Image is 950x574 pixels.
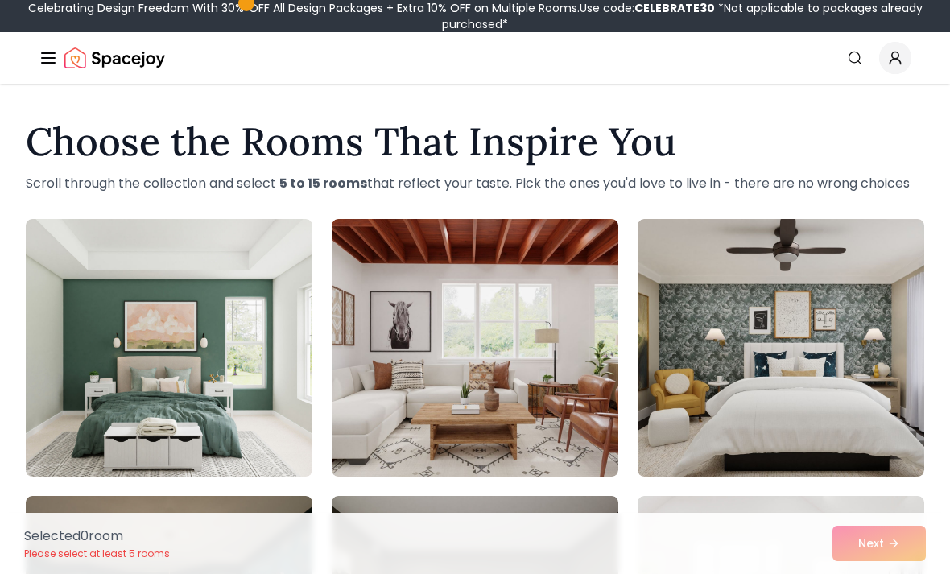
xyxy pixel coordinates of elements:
nav: Global [39,32,911,84]
p: Please select at least 5 rooms [24,547,170,560]
p: Selected 0 room [24,527,170,546]
img: Room room-1 [26,219,312,477]
img: Spacejoy Logo [64,42,165,74]
strong: 5 to 15 rooms [279,174,367,192]
p: Scroll through the collection and select that reflect your taste. Pick the ones you'd love to liv... [26,174,924,193]
img: Room room-3 [638,219,924,477]
h1: Choose the Rooms That Inspire You [26,122,924,161]
a: Spacejoy [64,42,165,74]
img: Room room-2 [332,219,618,477]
